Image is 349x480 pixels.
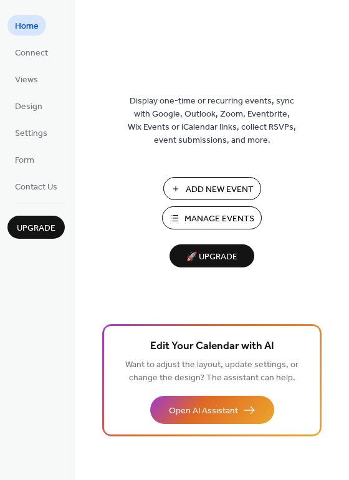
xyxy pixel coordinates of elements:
[7,69,45,89] a: Views
[162,206,262,229] button: Manage Events
[15,20,39,33] span: Home
[7,42,55,62] a: Connect
[15,181,57,194] span: Contact Us
[7,95,50,116] a: Design
[7,15,46,36] a: Home
[15,47,48,60] span: Connect
[7,216,65,239] button: Upgrade
[150,338,274,355] span: Edit Your Calendar with AI
[17,222,55,235] span: Upgrade
[184,213,254,226] span: Manage Events
[169,405,238,418] span: Open AI Assistant
[170,244,254,267] button: 🚀 Upgrade
[15,100,42,113] span: Design
[128,95,296,147] span: Display one-time or recurring events, sync with Google, Outlook, Zoom, Eventbrite, Wix Events or ...
[186,183,254,196] span: Add New Event
[7,122,55,143] a: Settings
[150,396,274,424] button: Open AI Assistant
[15,127,47,140] span: Settings
[7,149,42,170] a: Form
[125,357,299,386] span: Want to adjust the layout, update settings, or change the design? The assistant can help.
[15,74,38,87] span: Views
[177,249,247,266] span: 🚀 Upgrade
[15,154,34,167] span: Form
[163,177,261,200] button: Add New Event
[7,176,65,196] a: Contact Us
